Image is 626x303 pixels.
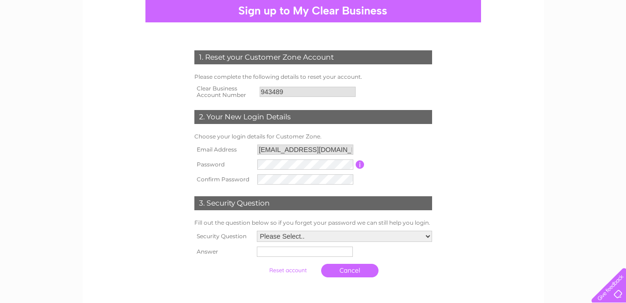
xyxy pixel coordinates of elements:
a: 0333 014 3131 [450,5,515,16]
input: Submit [259,264,316,277]
th: Confirm Password [192,172,255,187]
a: Water [495,40,513,47]
th: Email Address [192,142,255,157]
td: Choose your login details for Customer Zone. [192,131,434,142]
td: Fill out the question below so if you forget your password we can still help you login. [192,217,434,228]
div: Clear Business is a trading name of Verastar Limited (registered in [GEOGRAPHIC_DATA] No. 3667643... [93,5,534,45]
th: Clear Business Account Number [192,83,257,101]
a: Blog [578,40,592,47]
input: Information [356,160,365,169]
img: logo.png [22,24,69,53]
div: 2. Your New Login Details [194,110,432,124]
td: Please complete the following details to reset your account. [192,71,434,83]
th: Answer [192,244,255,259]
th: Password [192,157,255,172]
a: Telecoms [545,40,573,47]
a: Contact [598,40,620,47]
div: 1. Reset your Customer Zone Account [194,50,432,64]
a: Cancel [321,264,378,277]
a: Energy [519,40,539,47]
div: 3. Security Question [194,196,432,210]
th: Security Question [192,228,255,244]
